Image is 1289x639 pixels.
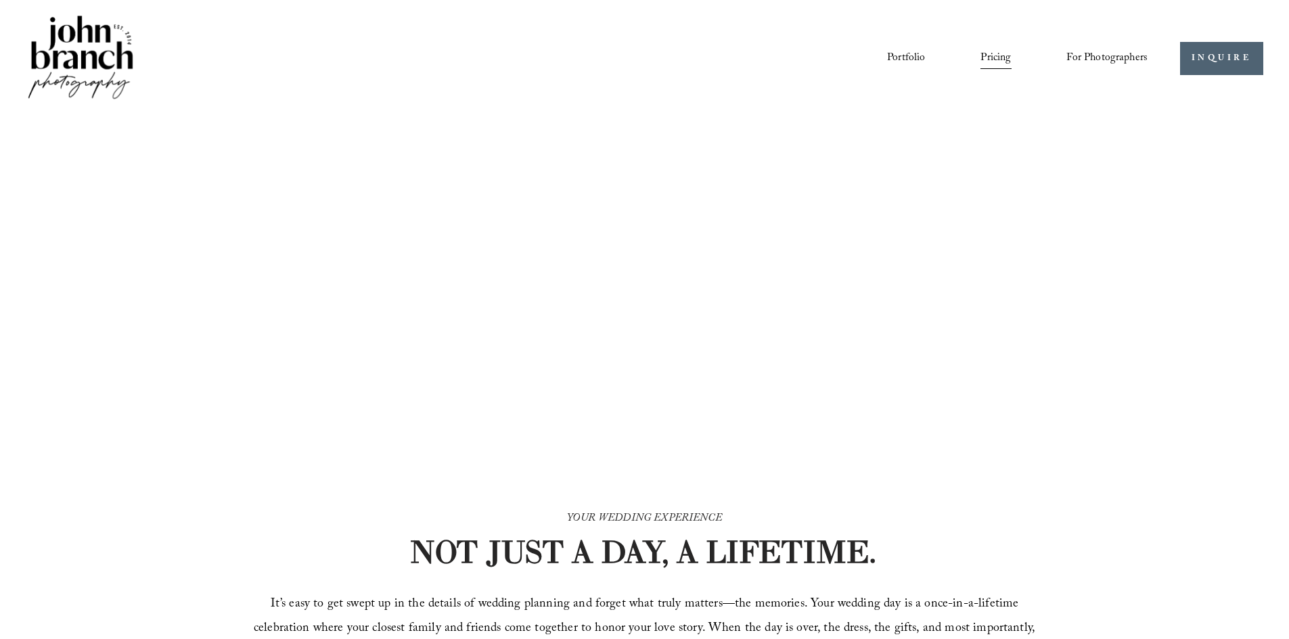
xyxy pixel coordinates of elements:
a: Pricing [980,47,1011,70]
em: YOUR WEDDING EXPERIENCE [567,510,722,528]
strong: NOT JUST A DAY, A LIFETIME. [409,532,876,571]
a: folder dropdown [1066,47,1148,70]
a: INQUIRE [1180,42,1263,75]
img: John Branch IV Photography [26,13,135,104]
a: Portfolio [887,47,925,70]
span: For Photographers [1066,48,1148,69]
